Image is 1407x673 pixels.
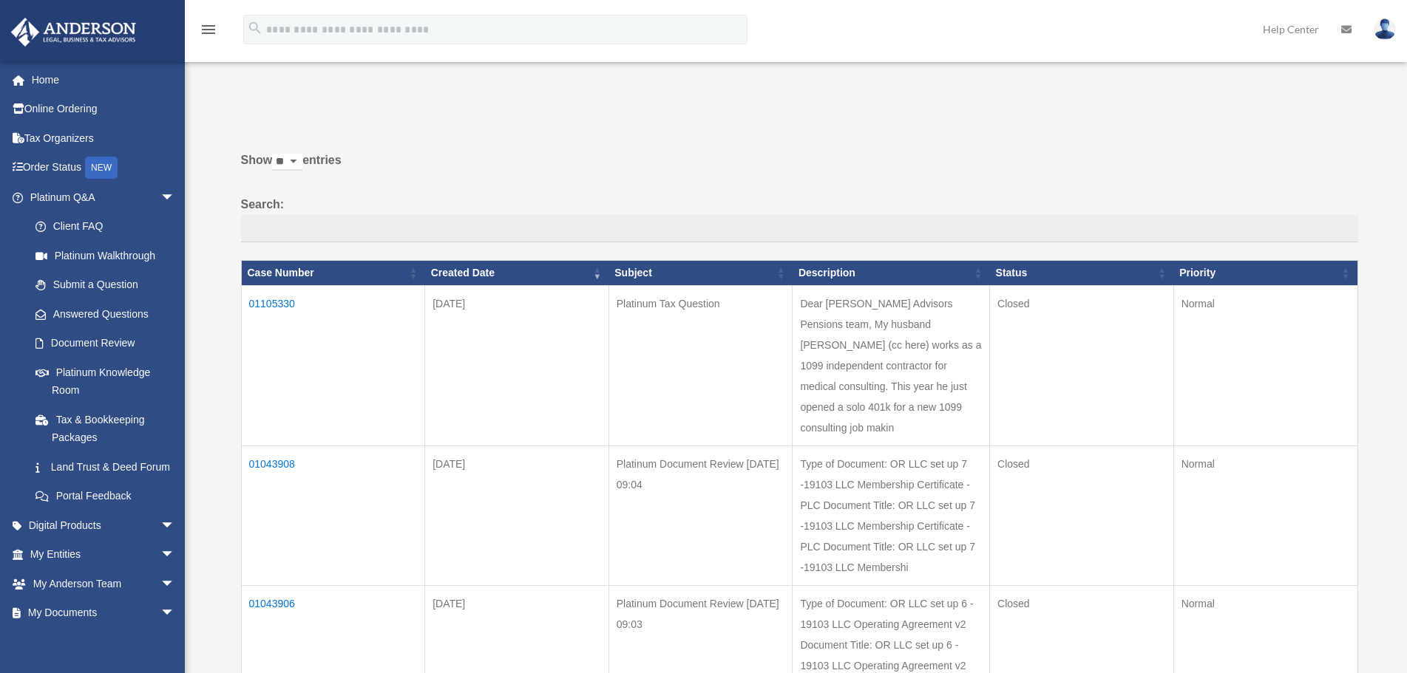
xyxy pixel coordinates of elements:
a: Platinum Knowledge Room [21,358,190,405]
a: Order StatusNEW [10,153,197,183]
a: menu [200,26,217,38]
span: arrow_drop_down [160,540,190,570]
a: Document Review [21,329,190,358]
th: Status: activate to sort column ascending [990,261,1174,286]
input: Search: [241,215,1358,243]
td: Normal [1173,285,1357,445]
td: Platinum Document Review [DATE] 09:04 [608,445,793,585]
img: User Pic [1374,18,1396,40]
a: Digital Productsarrow_drop_down [10,510,197,540]
a: Portal Feedback [21,482,190,511]
label: Search: [241,194,1358,243]
td: [DATE] [425,445,609,585]
span: arrow_drop_down [160,182,190,213]
a: Client FAQ [21,212,190,242]
td: Dear [PERSON_NAME] Advisors Pensions team, My husband [PERSON_NAME] (cc here) works as a 1099 ind... [793,285,990,445]
a: Platinum Q&Aarrow_drop_down [10,182,190,212]
td: Closed [990,285,1174,445]
td: Platinum Tax Question [608,285,793,445]
a: My Documentsarrow_drop_down [10,598,197,628]
i: menu [200,21,217,38]
td: Closed [990,445,1174,585]
a: Online Ordering [10,95,197,124]
a: Platinum Walkthrough [21,241,190,270]
a: Tax & Bookkeeping Packages [21,405,190,452]
label: Show entries [241,150,1358,185]
span: arrow_drop_down [160,510,190,541]
a: Land Trust & Deed Forum [21,452,190,482]
i: search [247,20,263,36]
th: Case Number: activate to sort column ascending [241,261,425,286]
td: Type of Document: OR LLC set up 7 -19103 LLC Membership Certificate - PLC Document Title: OR LLC ... [793,445,990,585]
a: Tax Organizers [10,123,197,153]
a: Submit a Question [21,270,190,300]
th: Subject: activate to sort column ascending [608,261,793,286]
td: Normal [1173,445,1357,585]
div: NEW [85,157,118,179]
td: 01105330 [241,285,425,445]
select: Showentries [272,154,302,171]
a: My Anderson Teamarrow_drop_down [10,569,197,598]
span: arrow_drop_down [160,598,190,629]
a: My Entitiesarrow_drop_down [10,540,197,570]
td: [DATE] [425,285,609,445]
td: 01043908 [241,445,425,585]
th: Priority: activate to sort column ascending [1173,261,1357,286]
span: arrow_drop_down [160,569,190,599]
img: Anderson Advisors Platinum Portal [7,18,140,47]
th: Created Date: activate to sort column ascending [425,261,609,286]
a: Home [10,65,197,95]
th: Description: activate to sort column ascending [793,261,990,286]
a: Answered Questions [21,299,183,329]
